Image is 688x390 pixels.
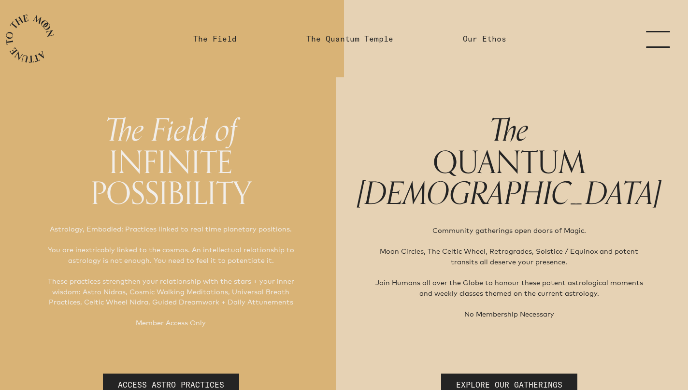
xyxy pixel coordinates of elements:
[357,114,661,210] h1: QUANTUM
[463,33,506,44] a: Our Ethos
[489,105,529,156] span: The
[306,33,393,44] a: The Quantum Temple
[105,105,237,156] span: The Field of
[373,225,645,319] p: Community gatherings open doors of Magic. Moon Circles, The Celtic Wheel, Retrogrades, Solstice /...
[193,33,237,44] a: The Field
[27,114,315,208] h1: INFINITE POSSIBILITY
[357,169,661,219] span: [DEMOGRAPHIC_DATA]
[43,224,299,328] p: Astrology, Embodied: Practices linked to real time planetary positions. You are inextricably link...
